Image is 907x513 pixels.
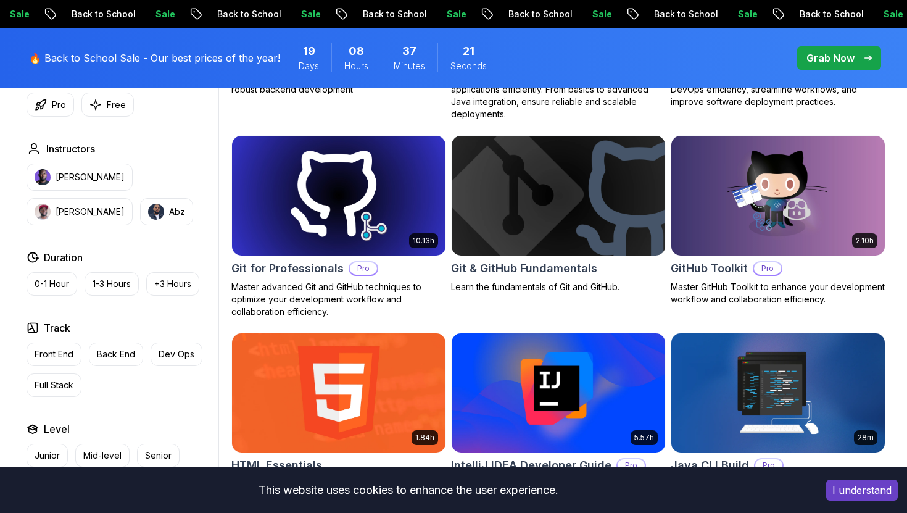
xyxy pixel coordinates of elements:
p: [PERSON_NAME] [56,171,125,183]
h2: HTML Essentials [231,457,322,474]
h2: Instructors [46,141,95,156]
h2: IntelliJ IDEA Developer Guide [451,457,611,474]
img: instructor img [35,169,51,185]
p: Sale [433,8,473,20]
p: Pro [755,459,782,472]
div: This website uses cookies to enhance the user experience. [9,477,808,504]
p: Sale [579,8,618,20]
a: IntelliJ IDEA Developer Guide card5.57hIntelliJ IDEA Developer GuideProMaximize IDE efficiency wi... [451,333,666,503]
img: Git for Professionals card [232,136,445,256]
p: Master GitHub Toolkit to enhance your development workflow and collaboration efficiency. [671,281,885,306]
p: Free [107,99,126,111]
p: Back to School [58,8,142,20]
p: Dev Ops [159,348,194,361]
span: 8 Hours [349,43,364,60]
button: Dev Ops [151,343,202,366]
p: Master Docker to containerize and deploy Java applications efficiently. From basics to advanced J... [451,71,666,120]
p: 🔥 Back to School Sale - Our best prices of the year! [29,51,280,65]
p: Front End [35,348,73,361]
p: [PERSON_NAME] [56,206,125,218]
a: Java CLI Build card28mJava CLI BuildProLearn how to build a CLI application with Java. [671,333,885,491]
a: GitHub Toolkit card2.10hGitHub ToolkitProMaster GitHub Toolkit to enhance your development workfl... [671,135,885,306]
p: Sale [142,8,181,20]
button: Pro [27,93,74,117]
p: Sale [724,8,764,20]
button: Free [81,93,134,117]
img: HTML Essentials card [232,333,445,453]
p: 0-1 Hour [35,278,69,290]
span: Minutes [394,60,425,72]
p: 5.57h [634,433,654,443]
p: Full Stack [35,379,73,391]
p: 1-3 Hours [93,278,131,290]
h2: Java CLI Build [671,457,749,474]
span: Hours [344,60,368,72]
button: Senior [137,444,180,467]
p: +3 Hours [154,278,191,290]
button: 1-3 Hours [85,272,139,296]
p: Back to School [495,8,579,20]
button: Full Stack [27,373,81,397]
img: Git & GitHub Fundamentals card [446,133,670,258]
p: Back to School [204,8,288,20]
p: 2.10h [856,236,874,246]
p: Senior [145,449,172,462]
p: Back End [97,348,135,361]
p: Abz [169,206,185,218]
p: Back to School [640,8,724,20]
img: instructor img [35,204,51,220]
span: Seconds [450,60,487,72]
button: Junior [27,444,68,467]
a: Git for Professionals card10.13hGit for ProfessionalsProMaster advanced Git and GitHub techniques... [231,135,446,318]
p: Pro [350,262,377,275]
p: 28m [858,433,874,443]
button: +3 Hours [146,272,199,296]
p: Pro [618,459,645,472]
p: Learn the fundamentals of Git and GitHub. [451,281,666,293]
p: Master advanced Git and GitHub techniques to optimize your development workflow and collaboration... [231,281,446,318]
h2: Git & GitHub Fundamentals [451,260,597,277]
img: Java CLI Build card [671,333,885,453]
a: HTML Essentials card1.84hHTML EssentialsMaster the Fundamentals of HTML for Web Development! [231,333,446,503]
button: Mid-level [75,444,130,467]
span: 21 Seconds [463,43,474,60]
p: Pro [52,99,66,111]
button: instructor img[PERSON_NAME] [27,164,133,191]
span: 37 Minutes [402,43,416,60]
button: Accept cookies [826,480,898,501]
p: Grab Now [806,51,855,65]
p: 1.84h [415,433,434,443]
span: 19 Days [303,43,315,60]
p: Pro [754,262,781,275]
img: instructor img [148,204,164,220]
h2: Git for Professionals [231,260,344,277]
p: Learn Docker and containerization to enhance DevOps efficiency, streamline workflows, and improve... [671,71,885,108]
button: Back End [89,343,143,366]
span: Days [299,60,319,72]
p: Junior [35,449,60,462]
h2: Duration [44,250,83,265]
p: 10.13h [413,236,434,246]
img: GitHub Toolkit card [671,136,885,256]
img: IntelliJ IDEA Developer Guide card [452,333,665,453]
p: Back to School [786,8,870,20]
h2: Level [44,422,70,436]
button: Front End [27,343,81,366]
a: Git & GitHub Fundamentals cardGit & GitHub FundamentalsLearn the fundamentals of Git and GitHub. [451,135,666,293]
button: 0-1 Hour [27,272,77,296]
h2: GitHub Toolkit [671,260,748,277]
button: instructor img[PERSON_NAME] [27,198,133,225]
p: Sale [288,8,327,20]
button: instructor imgAbz [140,198,193,225]
h2: Track [44,320,70,335]
p: Back to School [349,8,433,20]
p: Mid-level [83,449,122,462]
